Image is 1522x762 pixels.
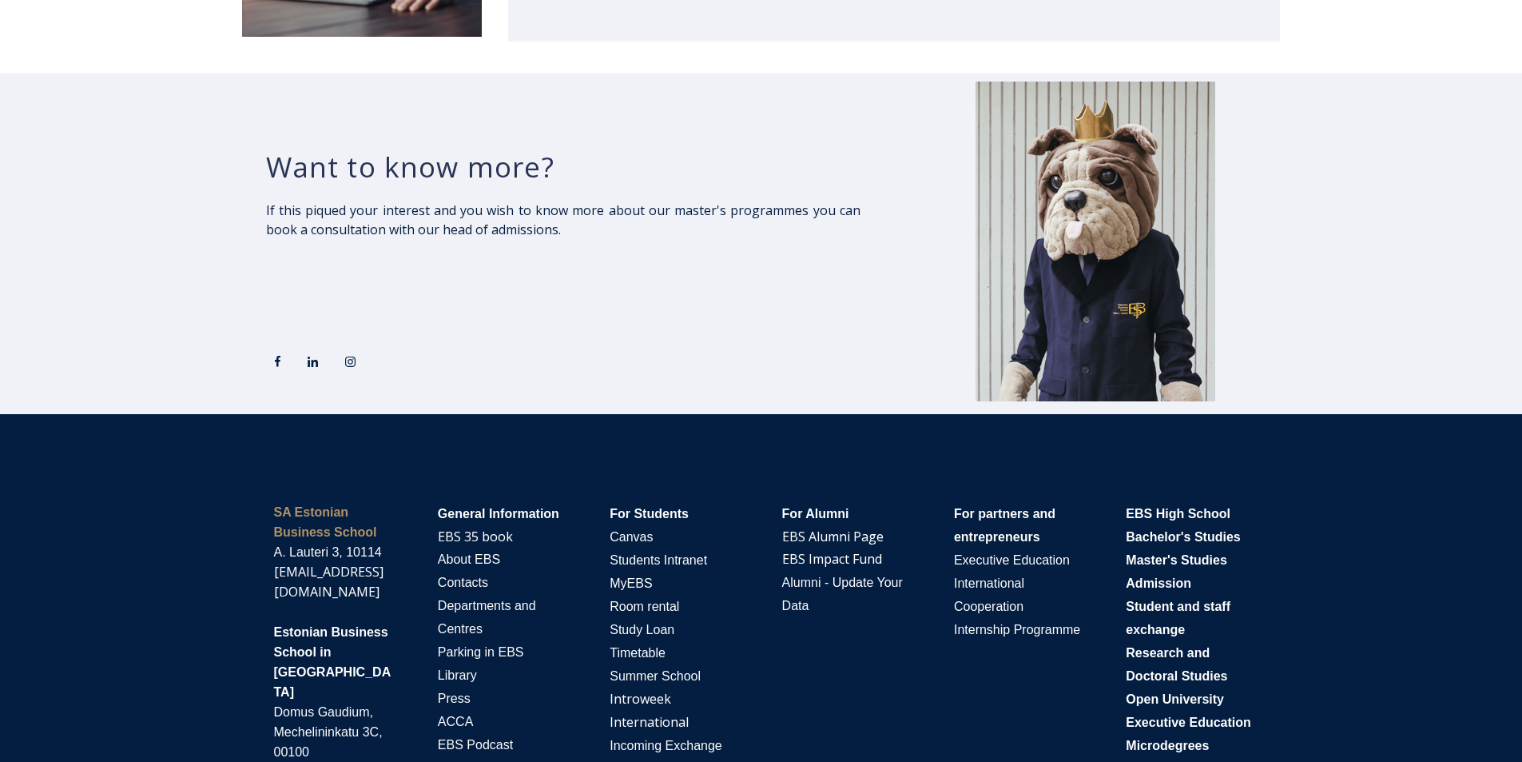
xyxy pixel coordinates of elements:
[1126,716,1251,729] span: Executive Education
[1126,505,1230,522] a: EBS High School
[266,258,454,306] iframe: Embedded CTA
[614,713,689,731] a: nternational
[274,705,383,759] span: Domus Gaudium, Mechelininkatu 3C, 00100
[274,505,377,539] strong: SA Estonian Business School
[610,507,689,521] span: For Students
[610,646,666,660] span: Timetable
[1126,644,1227,684] a: Research and Doctoral Studies
[438,550,500,568] a: About EBS
[266,201,860,239] p: If this piqued your interest and you wish to know more about our master's programmes you can book...
[954,507,1055,544] span: For partners and entrepreneurs
[1126,576,1191,590] span: Admission
[954,574,1024,615] a: International Cooperation
[1126,551,1227,569] a: Master's Studies
[1126,597,1230,638] a: Student and staff exchange
[438,712,473,730] a: ACCA
[438,553,500,566] span: About EBS
[782,528,884,545] a: EBS Alumni Page
[274,563,383,600] a: [EMAIL_ADDRESS][DOMAIN_NAME]
[438,692,471,705] span: Press
[782,550,882,568] a: EBS Impact Fund
[1126,692,1224,706] span: Open University
[274,625,391,699] span: Estonian Business School in [GEOGRAPHIC_DATA]
[274,545,382,559] span: A. Lauteri 3, 10114
[610,553,707,567] span: Students Intranet
[610,551,707,569] a: Students Intranet
[438,596,536,637] a: Departments and Centres
[438,528,513,545] a: EBS 35 book
[438,715,473,728] span: ACCA
[782,573,903,614] a: Alumni - Update Your Data
[954,553,1070,567] span: Executive Education
[610,620,674,638] a: Study Loan
[1126,530,1240,544] span: Bachelor's Studies
[954,576,1024,613] span: International Cooperation
[1126,507,1230,521] span: EBS High School
[610,716,688,729] span: I
[610,692,670,706] span: I
[266,150,860,185] h3: Want to know more?
[610,530,653,544] span: Canvas
[1126,713,1251,731] a: Executive Education
[1126,600,1230,636] span: Student and staff exchange
[610,667,701,684] a: Summer School
[954,623,1080,636] span: Internship Programme
[438,738,513,752] span: EBS Podcast
[1126,646,1227,683] span: Research and Doctoral Studies
[1126,574,1191,592] a: Admission
[610,623,674,636] span: Study Loan
[610,574,652,592] a: MyEBS
[438,645,524,659] span: Parking in EBS
[1126,739,1209,752] span: Microdegrees
[610,669,701,683] span: Summer School
[438,599,536,636] span: Departments and Centres
[1126,553,1227,567] span: Master's Studies
[1126,690,1224,708] a: Open University
[610,644,666,661] a: Timetable
[438,736,513,753] a: EBS Podcast
[438,689,471,707] a: Press
[614,690,671,708] a: ntroweek
[976,82,1215,401] img: AR_32689
[782,507,849,521] span: For Alumni
[1126,736,1209,754] a: Microdegrees
[438,507,559,521] span: General Information
[438,576,488,589] span: Contacts
[610,576,652,590] span: MyEBS
[610,597,679,615] a: Room rental
[438,643,524,660] a: Parking in EBS
[1126,528,1240,545] a: Bachelor's Studies
[954,551,1070,569] a: Executive Education
[438,666,477,684] a: Library
[610,600,679,613] span: Room rental
[954,620,1080,638] a: Internship Programme
[782,576,903,612] span: Alumni - Update Your Data
[610,528,653,545] a: Canvas
[438,668,477,682] span: Library
[438,573,488,591] a: Contacts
